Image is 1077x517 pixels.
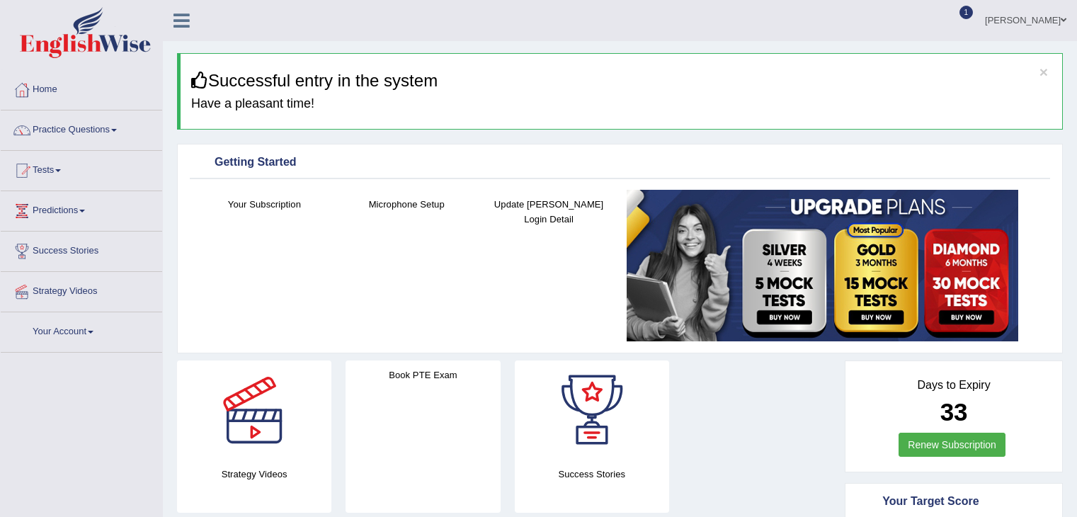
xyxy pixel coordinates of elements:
b: 33 [940,398,968,426]
h4: Your Subscription [200,197,329,212]
h4: Days to Expiry [861,379,1047,392]
a: Success Stories [1,232,162,267]
div: Getting Started [193,152,1047,174]
a: Strategy Videos [1,272,162,307]
h4: Have a pleasant time! [191,97,1052,111]
h4: Microphone Setup [343,197,471,212]
h4: Success Stories [515,467,669,482]
h4: Update [PERSON_NAME] Login Detail [485,197,613,227]
a: Practice Questions [1,110,162,146]
span: 1 [959,6,974,19]
a: Predictions [1,191,162,227]
a: Your Account [1,312,162,348]
a: Tests [1,151,162,186]
a: Renew Subscription [899,433,1005,457]
h4: Book PTE Exam [346,368,500,382]
button: × [1039,64,1048,79]
div: Your Target Score [861,492,1047,513]
h4: Strategy Videos [177,467,331,482]
h3: Successful entry in the system [191,72,1052,90]
img: small5.jpg [627,190,1018,341]
a: Home [1,70,162,106]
